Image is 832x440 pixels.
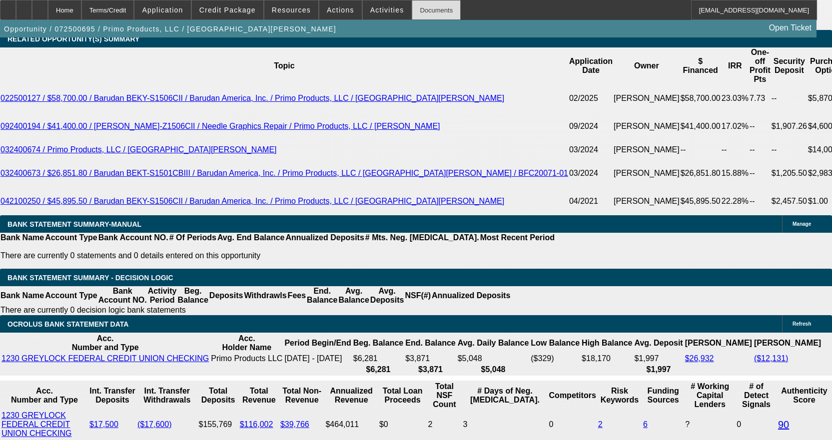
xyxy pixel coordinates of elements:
td: $41,400.00 [680,112,721,140]
th: Bank Account NO. [98,233,169,243]
p: There are currently 0 statements and 0 details entered on this opportunity [0,251,555,260]
td: 03/2024 [569,159,613,187]
th: Avg. Balance [338,286,369,305]
td: -- [749,159,771,187]
td: -- [680,140,721,159]
th: Owner [613,47,680,84]
td: [PERSON_NAME] [613,159,680,187]
td: 0 [549,411,597,439]
a: 092400194 / $41,400.00 / [PERSON_NAME]-Z1506CII / Needle Graphics Repair / Primo Products, LLC / ... [0,122,440,130]
td: 0 [736,411,777,439]
th: Application Date [569,47,613,84]
td: 02/2025 [569,84,613,112]
th: $6,281 [353,365,404,375]
td: $58,700.00 [680,84,721,112]
th: Beg. Balance [177,286,208,305]
th: [PERSON_NAME] [754,334,822,353]
th: Security Deposit [771,47,808,84]
th: # Of Periods [169,233,217,243]
th: Avg. Daily Balance [457,334,530,353]
span: OCROLUS BANK STATEMENT DATA [7,320,128,328]
td: -- [721,140,749,159]
th: High Balance [581,334,633,353]
td: $45,895.50 [680,187,721,215]
a: 2 [598,420,603,429]
td: $2,457.50 [771,187,808,215]
th: IRR [721,47,749,84]
td: $0 [379,411,426,439]
a: 042100250 / $45,895.50 / Barudan BEKY-S1506CII / Barudan America, Inc. / Primo Products, LLC / [G... [0,197,504,205]
th: End. Balance [306,286,338,305]
th: Int. Transfer Withdrawals [137,382,197,410]
th: Fees [287,286,306,305]
th: Beg. Balance [353,334,404,353]
td: -- [749,187,771,215]
th: Annualized Deposits [285,233,364,243]
th: # of Detect Signals [736,382,777,410]
a: 6 [643,420,648,429]
button: Credit Package [192,0,263,19]
span: Manage [793,221,811,227]
a: 1230 GREYLOCK FEDERAL CREDIT UNION CHECKING [1,354,209,363]
span: Activities [370,6,404,14]
th: Deposits [209,286,244,305]
div: $464,011 [325,420,377,429]
a: 1230 GREYLOCK FEDERAL CREDIT UNION CHECKING [1,411,71,438]
a: 90 [778,419,789,430]
button: Application [134,0,190,19]
th: Total Loan Proceeds [379,382,426,410]
a: Open Ticket [765,19,816,36]
th: Total Revenue [239,382,279,410]
td: $3,871 [405,354,456,364]
td: 09/2024 [569,112,613,140]
th: Acc. Holder Name [210,334,283,353]
td: Primo Products LLC [210,354,283,364]
th: Annualized Revenue [325,382,377,410]
td: $1,997 [634,354,683,364]
span: Refresh to pull Number of Working Capital Lenders [685,420,690,429]
td: [PERSON_NAME] [613,140,680,159]
td: 23.03% [721,84,749,112]
span: Actions [327,6,354,14]
th: Withdrawls [243,286,287,305]
td: -- [749,112,771,140]
td: 7.73 [749,84,771,112]
td: [PERSON_NAME] [613,84,680,112]
a: 032400673 / $26,851.80 / Barudan BEKT-S1501CBIII / Barudan America, Inc. / Primo Products, LLC / ... [0,169,568,177]
th: Avg. Deposit [634,334,683,353]
td: $6,281 [353,354,404,364]
button: Actions [319,0,362,19]
th: Account Type [44,286,98,305]
td: -- [771,84,808,112]
td: $5,048 [457,354,530,364]
span: Credit Package [199,6,256,14]
button: Resources [264,0,318,19]
span: Resources [272,6,311,14]
td: $1,907.26 [771,112,808,140]
th: $3,871 [405,365,456,375]
td: -- [771,140,808,159]
th: Acc. Number and Type [1,382,88,410]
td: $26,851.80 [680,159,721,187]
th: Activity Period [147,286,177,305]
td: 3 [462,411,547,439]
a: $26,932 [685,354,714,363]
th: End. Balance [405,334,456,353]
span: Opportunity / 072500695 / Primo Products, LLC / [GEOGRAPHIC_DATA][PERSON_NAME] [4,25,336,33]
a: $39,766 [280,420,309,429]
th: Acc. Number and Type [1,334,209,353]
a: ($12,131) [754,354,789,363]
th: Avg. Deposits [370,286,405,305]
th: Annualized Deposits [431,286,511,305]
a: ($17,600) [137,420,172,429]
th: $5,048 [457,365,530,375]
th: Bank Account NO. [98,286,147,305]
td: 04/2021 [569,187,613,215]
th: Period Begin/End [284,334,351,353]
td: $155,769 [198,411,238,439]
th: $1,997 [634,365,683,375]
a: $116,002 [240,420,273,429]
th: # Days of Neg. [MEDICAL_DATA]. [462,382,547,410]
th: NSF(#) [404,286,431,305]
td: $1,205.50 [771,159,808,187]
